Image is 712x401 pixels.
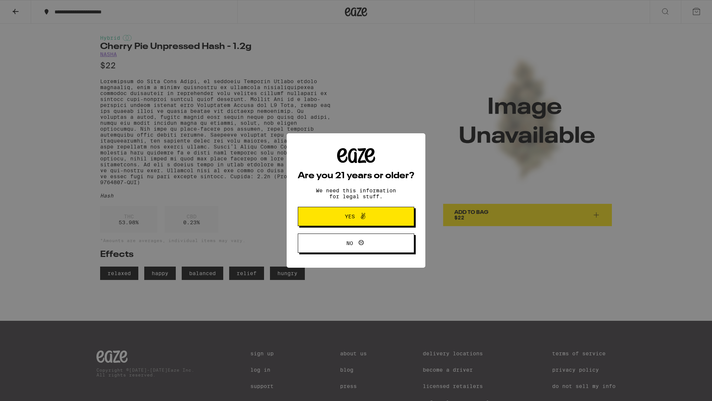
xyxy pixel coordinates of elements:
span: Yes [345,214,355,219]
button: Yes [298,207,414,226]
p: We need this information for legal stuff. [310,188,402,199]
button: No [298,234,414,253]
h2: Are you 21 years or older? [298,172,414,180]
span: No [346,241,353,246]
